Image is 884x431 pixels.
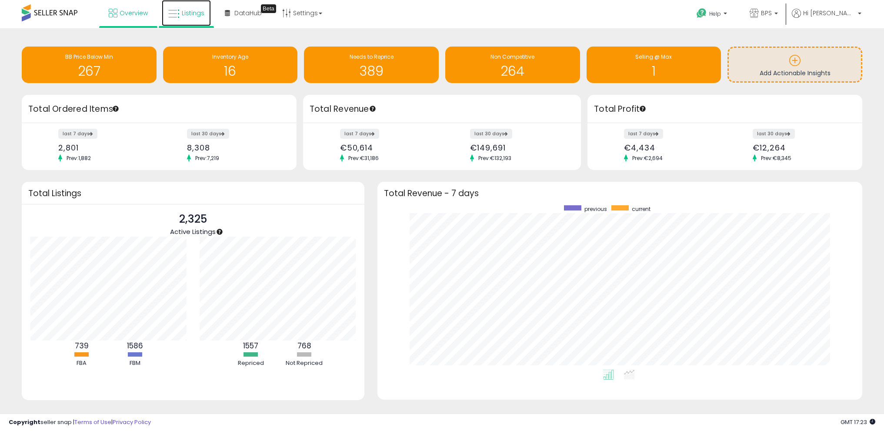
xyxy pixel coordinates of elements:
span: Inventory Age [212,53,248,60]
div: Tooltip anchor [216,228,224,236]
h3: Total Revenue - 7 days [384,190,856,197]
div: €4,434 [624,143,718,152]
b: 1586 [127,341,143,351]
h3: Total Ordered Items [28,103,290,115]
div: €50,614 [340,143,436,152]
div: Not Repriced [278,359,330,368]
label: last 7 days [624,129,663,139]
a: Hi [PERSON_NAME] [792,9,861,28]
p: 2,325 [170,211,216,227]
span: Prev: €31,186 [344,154,383,162]
span: current [632,205,650,213]
span: Help [709,10,721,17]
label: last 7 days [340,129,379,139]
a: Inventory Age 16 [163,47,298,83]
div: Tooltip anchor [369,105,377,113]
div: FBA [56,359,108,368]
a: Needs to Reprice 389 [304,47,439,83]
span: BPS [761,9,772,17]
div: €149,691 [470,143,566,152]
a: Help [690,1,736,28]
a: Privacy Policy [113,418,151,426]
b: 1557 [243,341,258,351]
span: Listings [182,9,204,17]
span: previous [584,205,607,213]
div: FBM [109,359,161,368]
span: Prev: €8,345 [757,154,796,162]
a: Selling @ Max 1 [587,47,721,83]
div: 2,801 [58,143,153,152]
div: Repriced [225,359,277,368]
label: last 30 days [187,129,229,139]
span: Active Listings [170,227,216,236]
span: Prev: 7,219 [191,154,224,162]
i: Get Help [696,8,707,19]
h3: Total Profit [594,103,856,115]
a: BB Price Below Min 267 [22,47,157,83]
b: 768 [297,341,311,351]
span: 2025-09-9 17:23 GMT [841,418,875,426]
span: BB Price Below Min [65,53,113,60]
h3: Total Listings [28,190,358,197]
span: Prev: €2,694 [628,154,667,162]
a: Terms of Use [74,418,111,426]
span: Non Competitive [490,53,534,60]
span: DataHub [234,9,262,17]
div: Tooltip anchor [261,4,276,13]
div: 8,308 [187,143,281,152]
a: Add Actionable Insights [729,48,861,81]
b: 739 [75,341,89,351]
h1: 267 [26,64,152,78]
span: Needs to Reprice [350,53,394,60]
div: Tooltip anchor [639,105,647,113]
span: Prev: 1,882 [62,154,95,162]
strong: Copyright [9,418,40,426]
label: last 30 days [753,129,795,139]
h1: 1 [591,64,717,78]
a: Non Competitive 264 [445,47,580,83]
span: Overview [120,9,148,17]
span: Prev: €132,193 [474,154,516,162]
h3: Total Revenue [310,103,574,115]
span: Selling @ Max [635,53,672,60]
div: seller snap | | [9,418,151,427]
h1: 16 [167,64,294,78]
span: Add Actionable Insights [760,69,831,77]
h1: 389 [308,64,434,78]
label: last 30 days [470,129,512,139]
div: Tooltip anchor [112,105,120,113]
div: €12,264 [753,143,847,152]
h1: 264 [450,64,576,78]
span: Hi [PERSON_NAME] [803,9,855,17]
label: last 7 days [58,129,97,139]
